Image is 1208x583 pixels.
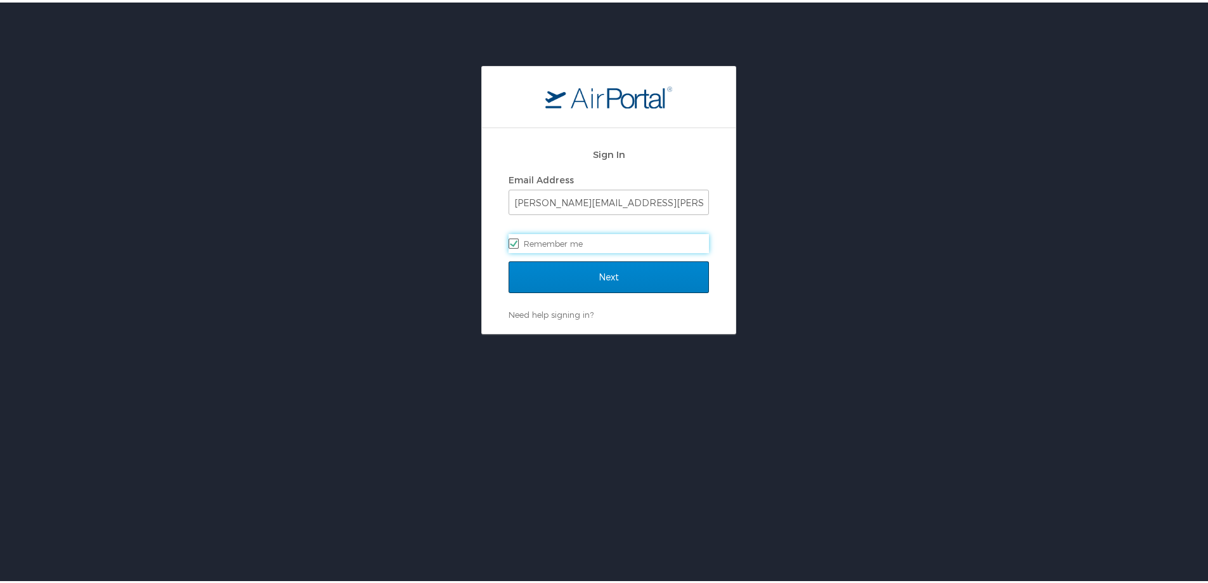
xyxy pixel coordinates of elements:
[509,232,709,251] label: Remember me
[545,83,672,106] img: logo
[509,172,574,183] label: Email Address
[509,307,594,317] a: Need help signing in?
[509,145,709,159] h2: Sign In
[509,259,709,291] input: Next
